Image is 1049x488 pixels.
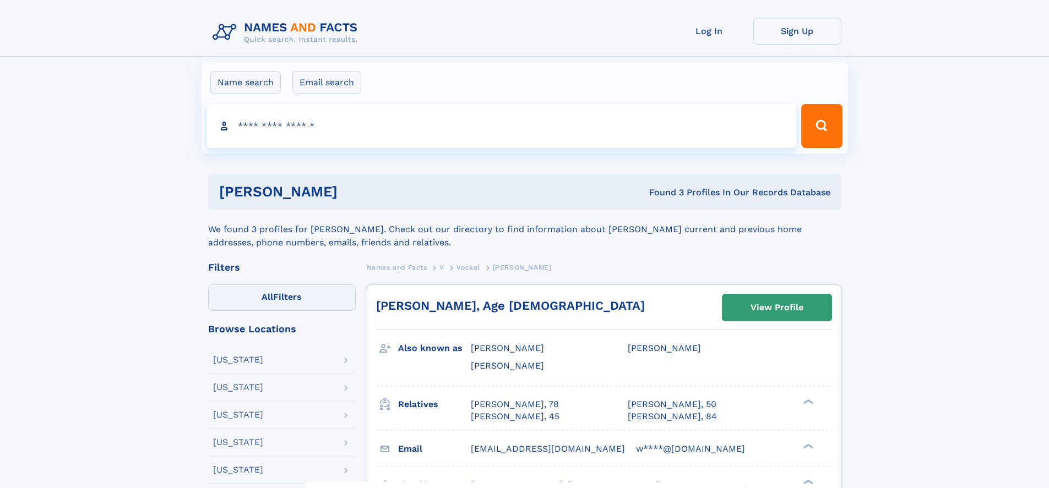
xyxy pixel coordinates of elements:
div: [US_STATE] [213,410,263,419]
a: View Profile [722,294,831,321]
label: Filters [208,284,356,311]
h3: Email [398,440,471,458]
h1: [PERSON_NAME] [219,185,493,199]
label: Name search [210,71,281,94]
div: [US_STATE] [213,383,263,392]
a: Log In [665,18,753,45]
h3: Relatives [398,395,471,414]
div: We found 3 profiles for [PERSON_NAME]. Check out our directory to find information about [PERSON_... [208,210,841,249]
h3: Also known as [398,339,471,358]
input: search input [207,104,797,148]
a: [PERSON_NAME], 78 [471,398,559,410]
a: Vockel [456,260,480,274]
span: [EMAIL_ADDRESS][DOMAIN_NAME] [471,443,625,454]
div: View Profile [751,295,803,320]
span: [PERSON_NAME] [471,360,544,371]
div: [US_STATE] [213,438,263,447]
a: [PERSON_NAME], Age [DEMOGRAPHIC_DATA] [376,299,645,312]
a: [PERSON_NAME], 84 [628,410,717,423]
div: Filters [208,262,356,272]
img: Logo Names and Facts [208,18,367,47]
span: [PERSON_NAME] [493,264,552,271]
button: Search Button [801,104,842,148]
span: [PERSON_NAME] [628,343,701,353]
span: All [262,292,273,302]
a: [PERSON_NAME], 45 [471,410,559,423]
a: Names and Facts [367,260,427,274]
a: Sign Up [753,18,841,45]
a: [PERSON_NAME], 50 [628,398,716,410]
div: Browse Locations [208,324,356,334]
div: [US_STATE] [213,355,263,364]
span: Vockel [456,264,480,271]
div: ❯ [801,442,814,449]
div: Found 3 Profiles In Our Records Database [493,187,830,199]
div: ❯ [801,478,814,485]
span: V [439,264,444,271]
div: [US_STATE] [213,465,263,474]
label: Email search [292,71,361,94]
span: [PERSON_NAME] [471,343,544,353]
a: V [439,260,444,274]
div: ❯ [801,398,814,405]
